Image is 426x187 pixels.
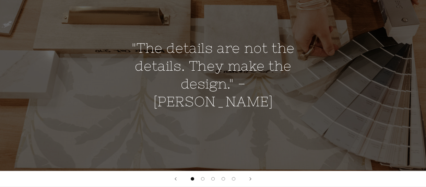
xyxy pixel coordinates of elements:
[208,174,218,184] button: Load slide 3 of 5
[228,174,239,184] button: Load slide 5 of 5
[243,171,258,186] button: Next slide
[168,171,183,186] button: Previous slide
[187,174,198,184] button: Load slide 1 of 5
[218,174,228,184] button: Load slide 4 of 5
[132,39,295,110] h2: "The details are not the details. They make the design." - [PERSON_NAME]
[198,174,208,184] button: Load slide 2 of 5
